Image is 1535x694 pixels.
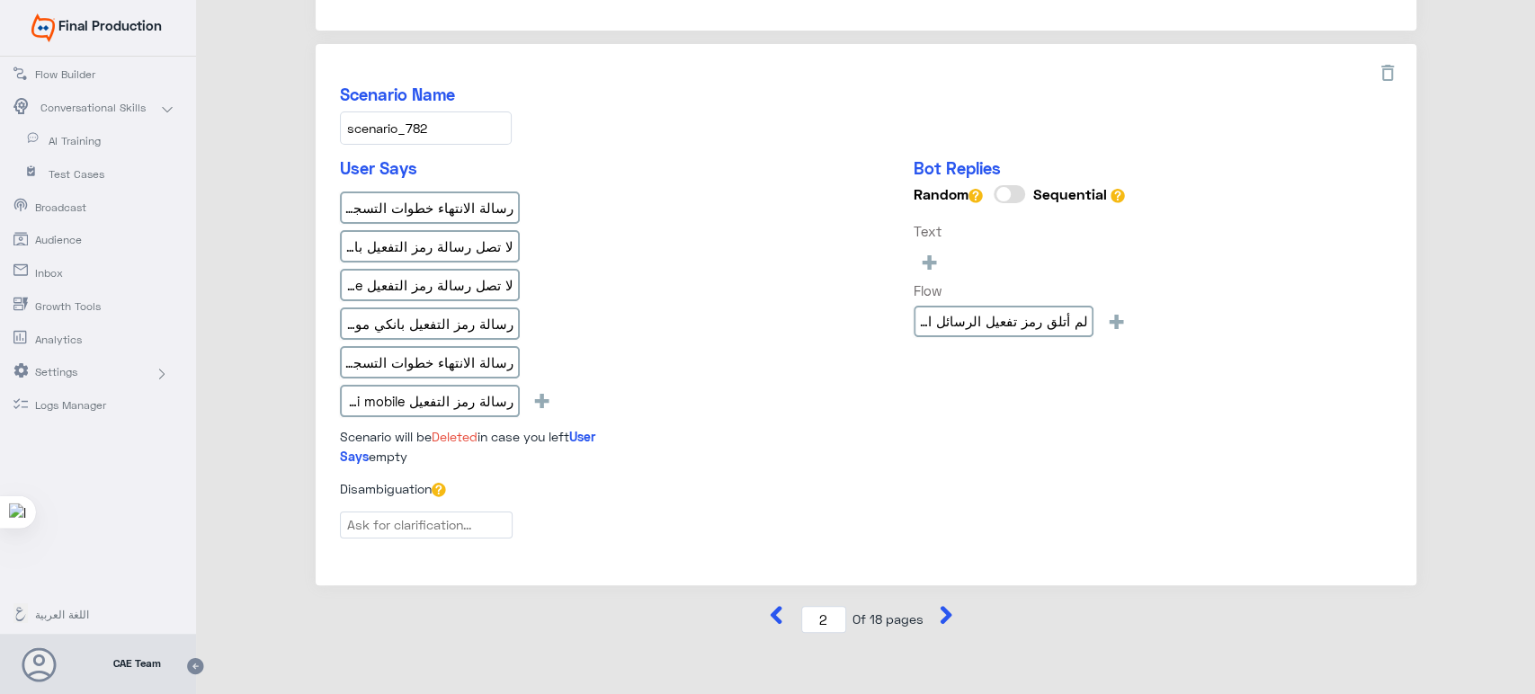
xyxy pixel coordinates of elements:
[35,67,140,83] span: Flow Builder
[49,133,154,149] span: AI Training
[531,385,552,414] span: +
[937,606,964,633] button: Next
[22,647,56,681] button: Avatar
[340,427,655,466] p: Scenario will be in case you left empty
[340,269,520,301] input: لا تصل رسالة رمز التفعيل banki mobile
[340,385,520,417] input: رسالة رمز التفعيل banki mobile
[1033,185,1125,203] h6: Sequential
[340,307,520,340] input: رسالة رمز التفعيل بانكي موبايل
[340,429,595,463] span: User Says
[35,232,140,248] span: Audience
[340,479,446,498] label: Disambiguation
[340,158,655,179] h5: User Says
[340,191,520,224] input: رسالة الانتهاء خطوات التسجيل بانكي موبايل
[914,246,945,276] button: +
[40,100,146,116] span: Conversational Skills
[1101,306,1132,335] button: +
[914,185,983,203] h6: Random
[914,306,1093,338] input: Go to لم أتلق رمز تفعيل الرسائل القصيرة بعد الانتهاء من
[432,429,477,444] span: Deleted
[35,265,140,281] span: Inbox
[767,606,794,633] button: Previous
[340,230,520,262] input: لا تصل رسالة رمز التفعيل بانكي موبايل
[919,246,940,276] span: +
[852,609,924,628] span: Of 18 pages
[113,655,161,672] span: CAE Team
[340,512,513,538] input: Ask for clarification...
[914,158,1001,178] span: Bot Replies
[340,346,520,378] input: رسالة الانتهاء خطوات التسجيل banki mobile
[35,397,140,414] span: Logs Manager
[340,111,512,145] input: Add Scenario Name
[35,298,140,315] span: Growth Tools
[35,332,140,348] span: Analytics
[914,223,1132,239] h6: Text
[340,85,1392,105] h5: Scenario Name
[35,607,140,623] span: اللغة العربية
[35,364,140,380] span: Settings
[31,13,55,42] img: Widebot Logo
[914,282,1132,298] h6: Flow
[35,200,140,216] span: Broadcast
[1106,306,1127,335] span: +
[49,166,154,182] span: Test Cases
[526,385,558,414] button: +
[58,17,162,33] span: Final Production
